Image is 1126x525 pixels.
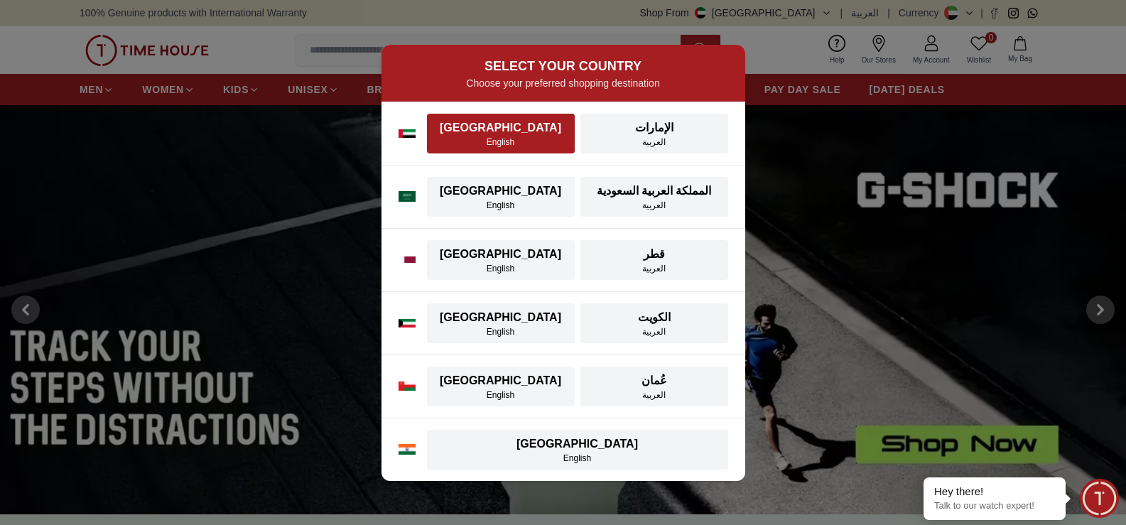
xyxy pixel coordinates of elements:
div: [GEOGRAPHIC_DATA] [435,246,566,263]
h2: SELECT YOUR COUNTRY [399,56,728,76]
button: [GEOGRAPHIC_DATA]English [427,240,575,280]
img: Oman flag [399,381,416,391]
div: Chat Widget [1080,479,1119,518]
button: قطرالعربية [580,240,728,280]
div: English [435,200,566,211]
button: [GEOGRAPHIC_DATA]English [427,303,575,343]
button: الإماراتالعربية [580,114,728,153]
p: Choose your preferred shopping destination [399,76,728,90]
div: الكويت [589,309,720,326]
button: [GEOGRAPHIC_DATA]English [427,367,575,406]
div: [GEOGRAPHIC_DATA] [435,183,566,200]
div: Hey there! [934,485,1055,499]
button: [GEOGRAPHIC_DATA]English [427,430,728,470]
div: English [435,453,720,464]
img: Kuwait flag [399,319,416,328]
div: قطر [589,246,720,263]
div: English [435,136,566,148]
div: عُمان [589,372,720,389]
div: [GEOGRAPHIC_DATA] [435,309,566,326]
div: الإمارات [589,119,720,136]
img: UAE flag [399,129,416,138]
div: العربية [589,136,720,148]
div: العربية [589,389,720,401]
button: عُمانالعربية [580,367,728,406]
div: [GEOGRAPHIC_DATA] [435,435,720,453]
div: العربية [589,263,720,274]
div: المملكة العربية السعودية [589,183,720,200]
img: India flag [399,444,416,455]
div: English [435,326,566,337]
div: English [435,389,566,401]
div: [GEOGRAPHIC_DATA] [435,372,566,389]
button: [GEOGRAPHIC_DATA]English [427,177,575,217]
button: المملكة العربية السعوديةالعربية [580,177,728,217]
p: Talk to our watch expert! [934,500,1055,512]
button: [GEOGRAPHIC_DATA]English [427,114,575,153]
div: English [435,263,566,274]
div: العربية [589,200,720,211]
div: [GEOGRAPHIC_DATA] [435,119,566,136]
img: Saudi Arabia flag [399,191,416,202]
div: العربية [589,326,720,337]
button: الكويتالعربية [580,303,728,343]
img: Qatar flag [399,256,416,264]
